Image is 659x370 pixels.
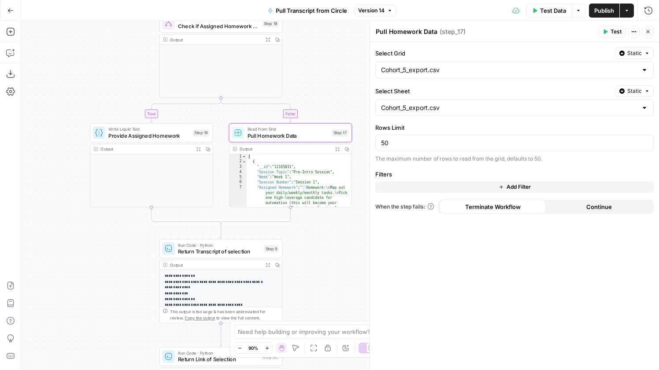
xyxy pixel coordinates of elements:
[615,85,654,97] button: Static
[332,129,348,136] div: Step 17
[170,308,279,321] div: This output is too large & has been abbreviated for review. to view the full content.
[611,28,622,36] span: Test
[229,185,247,216] div: 7
[264,245,279,252] div: Step 9
[108,126,189,132] span: Write Liquid Text
[589,4,619,18] button: Publish
[599,26,626,37] button: Test
[100,146,191,152] div: Output
[220,223,222,238] g: Edge from step_18-conditional-end to step_9
[627,49,642,57] span: Static
[170,262,261,268] div: Output
[263,4,352,18] button: Pull Transcript from Circle
[375,155,654,163] div: The maximum number of rows to read from the grid, defaults to 50.
[375,123,654,132] label: Rows Limit
[262,20,279,27] div: Step 18
[381,103,637,112] input: Cohort_5_export.csv
[150,98,221,122] g: Edge from step_18 to step_19
[178,355,258,363] span: Return Link of Selection
[375,203,434,211] a: When the step fails:
[546,200,652,214] button: Continue
[465,202,521,211] span: Terminate Workflow
[229,123,352,207] div: Read from GridPull Homework DataStep 17Output[ { "__id":"11165831", "Session Topic":"Pre-Intro Se...
[152,207,221,225] g: Edge from step_19 to step_18-conditional-end
[90,123,213,207] div: Write Liquid TextProvide Assigned HomeworkStep 19Output
[242,154,246,159] span: Toggle code folding, rows 1 through 79
[178,350,258,356] span: Run Code · Python
[375,49,612,58] label: Select Grid
[229,180,247,185] div: 6
[220,323,222,346] g: Edge from step_9 to step_20
[178,242,261,248] span: Run Code · Python
[178,22,259,30] span: Check if Assigned Homework Provided
[221,207,291,225] g: Edge from step_17 to step_18-conditional-end
[540,6,566,15] span: Test Data
[262,353,279,360] div: Step 20
[178,247,261,255] span: Return Transcript of selection
[193,129,210,136] div: Step 19
[375,170,654,179] label: Filters
[221,98,292,122] g: Edge from step_18 to step_17
[375,181,654,193] button: Add Filter
[594,6,614,15] span: Publish
[375,87,612,95] label: Select Sheet
[376,27,437,36] textarea: Pull Homework Data
[229,154,247,159] div: 1
[248,344,258,352] span: 90%
[440,27,466,36] span: ( step_17 )
[229,175,247,180] div: 5
[108,132,189,139] span: Provide Assigned Homework
[358,7,385,15] span: Version 14
[242,159,246,165] span: Toggle code folding, rows 2 through 8
[159,14,283,98] div: ConditionCheck if Assigned Homework ProvidedStep 18Output
[248,132,329,139] span: Pull Homework Data
[276,6,347,15] span: Pull Transcript from Circle
[627,87,642,95] span: Static
[381,66,637,74] input: Cohort_5_export.csv
[354,5,396,16] button: Version 14
[507,183,531,191] span: Add Filter
[615,48,654,59] button: Static
[229,159,247,165] div: 2
[248,126,329,132] span: Read from Grid
[229,170,247,175] div: 4
[229,165,247,170] div: 3
[526,4,571,18] button: Test Data
[240,146,330,152] div: Output
[586,202,612,211] span: Continue
[185,315,215,320] span: Copy the output
[170,37,261,43] div: Output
